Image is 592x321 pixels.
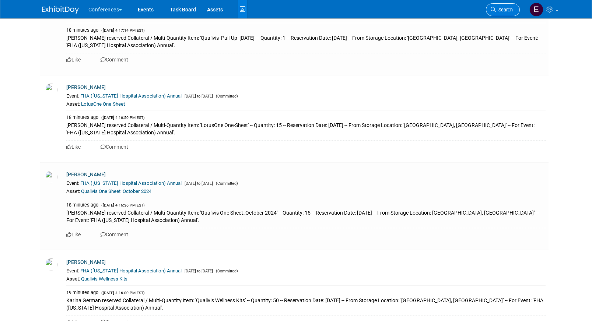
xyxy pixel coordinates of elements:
span: 18 minutes ago [66,27,98,33]
span: (Committed) [214,94,238,99]
span: 18 minutes ago [66,202,98,208]
span: Event: [66,180,79,186]
a: Comment [101,57,128,63]
span: Asset: [66,14,80,19]
span: ([DATE] 4:16:00 PM EST) [99,290,145,295]
img: Erin Anderson [529,3,543,17]
span: 18 minutes ago [66,114,98,120]
a: Search [486,3,520,16]
a: [PERSON_NAME] [66,172,106,177]
div: [PERSON_NAME] reserved Collateral / Multi-Quantity Item: 'LotusOne One-Sheet' -- Quantity: 15 -- ... [66,121,546,136]
a: [PERSON_NAME] [66,259,106,265]
span: Search [496,7,513,13]
span: Event: [66,268,79,274]
div: Karina German reserved Collateral / Multi-Quantity Item: 'Qualivis Wellness Kits' -- Quantity: 50... [66,296,546,311]
span: (Committed) [214,269,238,274]
span: Asset: [66,101,80,107]
a: Qualivis Wellness Kits [81,276,127,282]
span: [DATE] to [DATE] [183,269,213,274]
span: [DATE] to [DATE] [183,181,213,186]
div: [PERSON_NAME] reserved Collateral / Multi-Quantity Item: 'Qualivis One Sheet_October 2024' -- Qua... [66,208,546,224]
img: ExhibitDay [42,6,79,14]
a: LotusOne One-Sheet [81,101,125,107]
a: Qualivis_Pull-Up_[DATE] [81,14,132,19]
span: ([DATE] 4:16:36 PM EST) [99,203,145,208]
a: Like [66,57,81,63]
span: (Committed) [214,181,238,186]
a: [PERSON_NAME] [66,84,106,90]
a: Like [66,144,81,150]
a: Like [66,232,81,237]
span: Event: [66,93,79,99]
a: FHA ([US_STATE] Hospital Association) Annual [80,268,182,274]
span: ([DATE] 4:17:14 PM EST) [99,28,145,33]
a: Comment [101,144,128,150]
span: [DATE] to [DATE] [183,94,213,99]
a: Qualivis One Sheet_October 2024 [81,188,151,194]
a: FHA ([US_STATE] Hospital Association) Annual [80,180,182,186]
span: Asset: [66,276,80,282]
span: Asset: [66,188,80,194]
span: 19 minutes ago [66,290,98,295]
div: [PERSON_NAME] reserved Collateral / Multi-Quantity Item: 'Qualivis_Pull-Up_[DATE]' -- Quantity: 1... [66,33,546,49]
span: ([DATE] 4:16:50 PM EST) [99,115,145,120]
a: FHA ([US_STATE] Hospital Association) Annual [80,93,182,99]
a: Comment [101,232,128,237]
